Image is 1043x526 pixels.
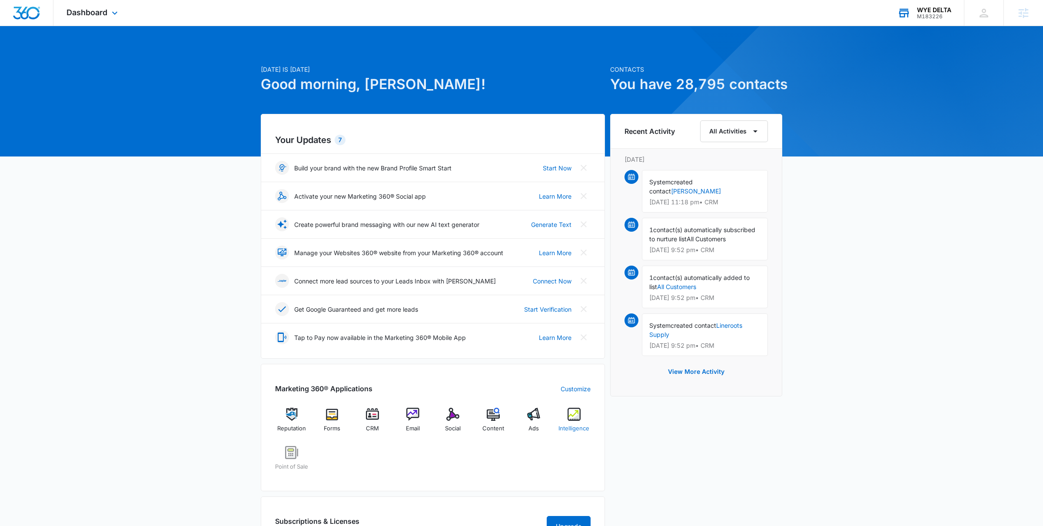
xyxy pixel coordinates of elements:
button: All Activities [700,120,768,142]
h1: Good morning, [PERSON_NAME]! [261,74,605,95]
p: [DATE] 9:52 pm • CRM [649,295,761,301]
span: Intelligence [558,424,589,433]
button: Close [577,246,591,260]
p: Contacts [610,65,782,74]
span: Content [482,424,504,433]
a: Learn More [539,192,571,201]
span: All Customers [687,235,726,243]
p: [DATE] 11:18 pm • CRM [649,199,761,205]
span: contact(s) automatically added to list [649,274,750,290]
a: Content [477,408,510,439]
span: Dashboard [66,8,107,17]
p: [DATE] 9:52 pm • CRM [649,247,761,253]
span: Reputation [277,424,306,433]
p: Connect more lead sources to your Leads Inbox with [PERSON_NAME] [294,276,496,286]
p: Build your brand with the new Brand Profile Smart Start [294,163,452,173]
a: Start Verification [524,305,571,314]
span: contact(s) automatically subscribed to nurture list [649,226,755,243]
p: Tap to Pay now available in the Marketing 360® Mobile App [294,333,466,342]
span: System [649,178,671,186]
button: Close [577,161,591,175]
a: Social [436,408,470,439]
a: CRM [356,408,389,439]
a: Learn More [539,248,571,257]
button: Close [577,189,591,203]
a: Customize [561,384,591,393]
h2: Your Updates [275,133,591,146]
p: Manage your Websites 360® website from your Marketing 360® account [294,248,503,257]
h2: Marketing 360® Applications [275,383,372,394]
span: Forms [324,424,340,433]
h1: You have 28,795 contacts [610,74,782,95]
div: account name [917,7,951,13]
a: Learn More [539,333,571,342]
h6: Recent Activity [624,126,675,136]
a: All Customers [657,283,696,290]
button: View More Activity [659,361,733,382]
a: Generate Text [531,220,571,229]
div: 7 [335,135,345,145]
a: Start Now [543,163,571,173]
a: [PERSON_NAME] [671,187,721,195]
span: 1 [649,226,653,233]
p: Get Google Guaranteed and get more leads [294,305,418,314]
span: Email [406,424,420,433]
a: Reputation [275,408,309,439]
button: Close [577,330,591,344]
p: Activate your new Marketing 360® Social app [294,192,426,201]
p: [DATE] is [DATE] [261,65,605,74]
button: Close [577,302,591,316]
a: Forms [316,408,349,439]
p: Create powerful brand messaging with our new AI text generator [294,220,479,229]
span: created contact [671,322,716,329]
a: Connect Now [533,276,571,286]
a: Intelligence [557,408,591,439]
span: Ads [528,424,539,433]
p: [DATE] [624,155,768,164]
a: Email [396,408,429,439]
a: Point of Sale [275,446,309,477]
span: Social [445,424,461,433]
span: created contact [649,178,693,195]
span: Point of Sale [275,463,308,471]
span: CRM [366,424,379,433]
span: System [649,322,671,329]
button: Close [577,274,591,288]
button: Close [577,217,591,231]
a: Ads [517,408,551,439]
div: account id [917,13,951,20]
p: [DATE] 9:52 pm • CRM [649,343,761,349]
span: 1 [649,274,653,281]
